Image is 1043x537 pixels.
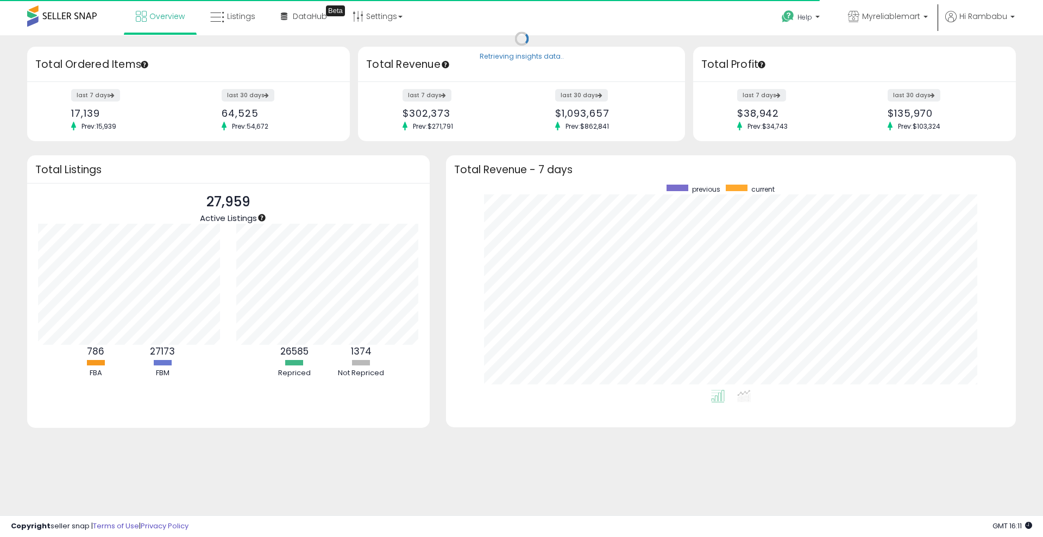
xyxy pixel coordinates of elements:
[71,108,180,119] div: 17,139
[403,89,451,102] label: last 7 days
[560,122,614,131] span: Prev: $862,841
[407,122,458,131] span: Prev: $271,791
[351,345,372,358] b: 1374
[742,122,793,131] span: Prev: $34,743
[737,108,846,119] div: $38,942
[959,11,1007,22] span: Hi Rambabu
[140,60,149,70] div: Tooltip anchor
[280,345,309,358] b: 26585
[797,12,812,22] span: Help
[454,166,1008,174] h3: Total Revenue - 7 days
[222,108,331,119] div: 64,525
[326,5,345,16] div: Tooltip anchor
[149,11,185,22] span: Overview
[87,345,104,358] b: 786
[63,368,128,378] div: FBA
[888,108,997,119] div: $135,970
[150,345,175,358] b: 27173
[701,57,1008,72] h3: Total Profit
[222,89,274,102] label: last 30 days
[71,89,120,102] label: last 7 days
[555,108,666,119] div: $1,093,657
[441,60,450,70] div: Tooltip anchor
[35,166,422,174] h3: Total Listings
[403,108,513,119] div: $302,373
[888,89,940,102] label: last 30 days
[257,213,267,223] div: Tooltip anchor
[737,89,786,102] label: last 7 days
[773,2,831,35] a: Help
[227,11,255,22] span: Listings
[751,185,775,194] span: current
[200,192,257,212] p: 27,959
[781,10,795,23] i: Get Help
[35,57,342,72] h3: Total Ordered Items
[262,368,327,378] div: Repriced
[200,212,257,224] span: Active Listings
[945,11,1015,35] a: Hi Rambabu
[227,122,274,131] span: Prev: 54,672
[555,89,608,102] label: last 30 days
[893,122,946,131] span: Prev: $103,324
[366,57,677,72] h3: Total Revenue
[757,60,766,70] div: Tooltip anchor
[130,368,195,378] div: FBM
[480,52,564,62] div: Retrieving insights data..
[293,11,327,22] span: DataHub
[862,11,920,22] span: Myreliablemart
[692,185,720,194] span: previous
[329,368,394,378] div: Not Repriced
[76,122,122,131] span: Prev: 15,939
